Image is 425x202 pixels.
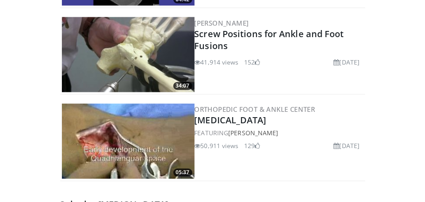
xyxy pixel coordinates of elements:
[195,58,239,67] li: 41,914 views
[62,17,195,92] img: 67572_0000_3.png.300x170_q85_crop-smart_upscale.jpg
[334,141,360,151] li: [DATE]
[244,141,260,151] li: 129
[195,105,315,114] a: Orthopedic Foot & Ankle Center
[195,28,344,52] a: Screw Positions for Ankle and Foot Fusions
[195,114,267,126] a: [MEDICAL_DATA]
[334,58,360,67] li: [DATE]
[173,169,192,177] span: 05:37
[195,141,239,151] li: 50,911 views
[62,104,195,179] img: 545635_3.png.300x170_q85_crop-smart_upscale.jpg
[62,17,195,92] a: 34:07
[195,129,364,138] div: FEATURING
[173,82,192,90] span: 34:07
[228,129,278,137] a: [PERSON_NAME]
[195,19,249,27] a: [PERSON_NAME]
[244,58,260,67] li: 152
[62,104,195,179] a: 05:37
